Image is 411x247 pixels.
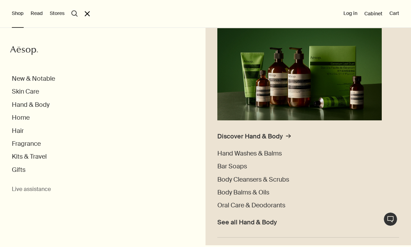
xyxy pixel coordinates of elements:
a: See all Hand & Body [217,215,277,226]
button: Kits & Travel [12,153,47,161]
button: Skin Care [12,88,39,96]
button: Open search [71,10,78,17]
button: Cart [389,10,399,17]
a: Hand Washes & Balms [217,150,282,158]
button: Live Assistance [383,212,397,226]
a: Aesop [10,45,38,57]
span: Hand Washes & Balms [217,149,282,158]
span: Body Cleansers & Scrubs [217,175,289,184]
span: See all Hand & Body [217,218,277,226]
svg: Aesop [10,45,38,56]
a: Body Cleansers & Scrubs [217,176,289,184]
a: Cabinet [364,10,382,17]
button: Gifts [12,166,25,174]
span: Body Balms & Oils [217,188,269,197]
span: Bar Soaps [217,162,247,170]
button: Shop [12,10,24,17]
button: Read [31,10,43,17]
a: Discover Hand & Body [217,133,291,144]
button: Fragrance [12,140,41,148]
button: Hand & Body [12,101,49,109]
button: Live assistance [12,186,51,193]
a: Bar Soaps [217,162,247,170]
button: New & Notable [12,75,55,83]
span: Oral Care & Deodorants [217,201,285,209]
button: Close the Menu [85,11,90,16]
button: Stores [50,10,64,17]
button: Hair [12,127,24,135]
button: Log in [343,10,357,17]
a: Oral Care & Deodorants [217,201,285,209]
button: Home [12,114,30,122]
div: Discover Hand & Body [217,133,283,141]
a: Body Balms & Oils [217,189,269,197]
